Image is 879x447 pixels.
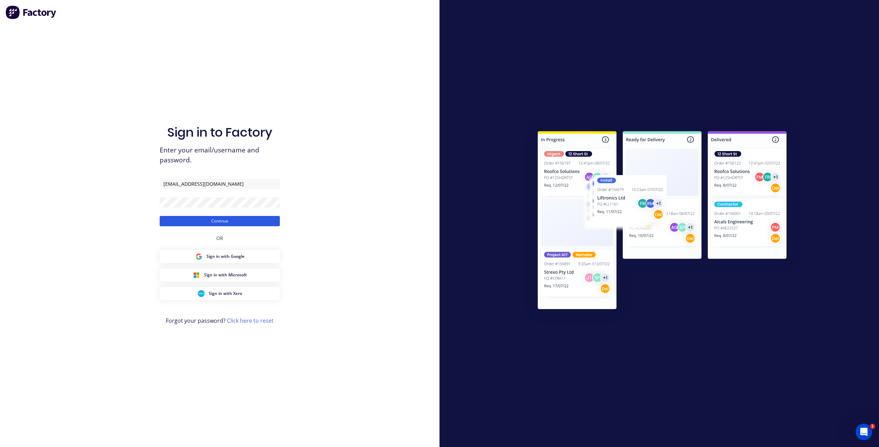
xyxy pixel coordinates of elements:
[166,317,274,325] span: Forgot your password?
[160,250,280,263] button: Google Sign inSign in with Google
[198,290,205,297] img: Xero Sign in
[195,253,202,260] img: Google Sign in
[160,268,280,282] button: Microsoft Sign inSign in with Microsoft
[5,5,57,19] img: Factory
[193,272,200,278] img: Microsoft Sign in
[870,424,875,429] span: 1
[160,179,280,189] input: Email/Username
[227,317,274,324] a: Click here to reset
[160,216,280,226] button: Continue
[160,145,280,165] span: Enter your email/username and password.
[216,226,223,250] div: OR
[209,290,242,297] span: Sign in with Xero
[856,424,872,440] iframe: Intercom live chat
[523,117,802,325] img: Sign in
[167,125,272,140] h1: Sign in to Factory
[204,272,247,278] span: Sign in with Microsoft
[206,253,244,260] span: Sign in with Google
[160,287,280,300] button: Xero Sign inSign in with Xero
